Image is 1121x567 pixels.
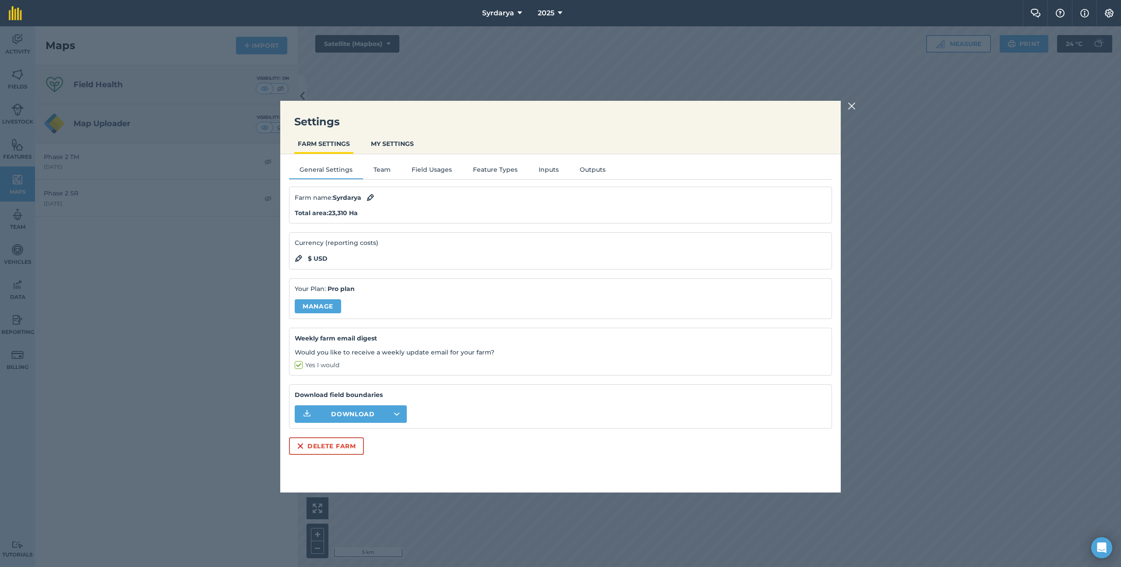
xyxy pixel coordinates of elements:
[528,165,569,178] button: Inputs
[289,165,363,178] button: General Settings
[1055,9,1065,18] img: A question mark icon
[294,135,353,152] button: FARM SETTINGS
[295,333,826,343] h4: Weekly farm email digest
[538,8,554,18] span: 2025
[462,165,528,178] button: Feature Types
[295,209,358,217] strong: Total area : 23,310 Ha
[295,299,341,313] a: Manage
[295,361,826,370] label: Yes I would
[1104,9,1114,18] img: A cog icon
[569,165,616,178] button: Outputs
[9,6,22,20] img: fieldmargin Logo
[363,165,401,178] button: Team
[401,165,462,178] button: Field Usages
[1030,9,1041,18] img: Two speech bubbles overlapping with the left bubble in the forefront
[280,115,841,129] h3: Settings
[333,194,361,202] strong: Syrdarya
[328,285,355,293] strong: Pro plan
[367,192,374,203] img: svg+xml;base64,PHN2ZyB4bWxucz0iaHR0cDovL3d3dy53My5vcmcvMjAwMC9zdmciIHdpZHRoPSIxOCIgaGVpZ2h0PSIyNC...
[295,193,361,202] span: Farm name :
[308,254,328,263] strong: $ USD
[331,410,375,418] span: Download
[848,101,856,111] img: svg+xml;base64,PHN2ZyB4bWxucz0iaHR0cDovL3d3dy53My5vcmcvMjAwMC9zdmciIHdpZHRoPSIyMiIgaGVpZ2h0PSIzMC...
[367,135,417,152] button: MY SETTINGS
[295,347,826,357] p: Would you like to receive a weekly update email for your farm?
[1091,537,1112,558] div: Open Intercom Messenger
[482,8,514,18] span: Syrdarya
[297,441,304,451] img: svg+xml;base64,PHN2ZyB4bWxucz0iaHR0cDovL3d3dy53My5vcmcvMjAwMC9zdmciIHdpZHRoPSIxNiIgaGVpZ2h0PSIyNC...
[289,437,364,455] button: Delete farm
[295,390,826,400] strong: Download field boundaries
[1080,8,1089,18] img: svg+xml;base64,PHN2ZyB4bWxucz0iaHR0cDovL3d3dy53My5vcmcvMjAwMC9zdmciIHdpZHRoPSIxNyIgaGVpZ2h0PSIxNy...
[295,284,826,294] p: Your Plan:
[295,405,407,423] button: Download
[295,253,303,264] img: svg+xml;base64,PHN2ZyB4bWxucz0iaHR0cDovL3d3dy53My5vcmcvMjAwMC9zdmciIHdpZHRoPSIxOCIgaGVpZ2h0PSIyNC...
[295,238,826,248] p: Currency (reporting costs)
